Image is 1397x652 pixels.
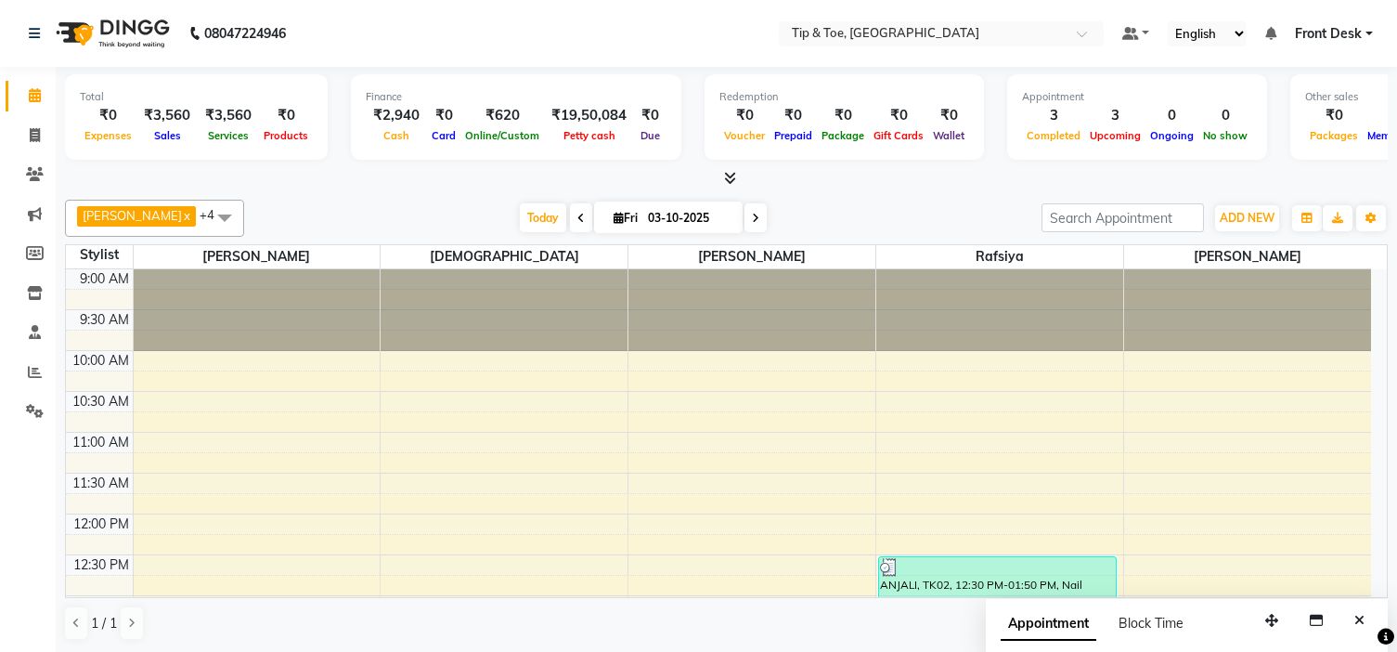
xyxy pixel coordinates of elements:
[1022,105,1085,126] div: 3
[770,105,817,126] div: ₹0
[200,207,228,222] span: +4
[1041,203,1204,232] input: Search Appointment
[642,204,735,232] input: 2025-10-03
[70,555,133,575] div: 12:30 PM
[460,129,544,142] span: Online/Custom
[149,129,186,142] span: Sales
[628,245,875,268] span: [PERSON_NAME]
[1085,105,1145,126] div: 3
[876,245,1123,268] span: Rafsiya
[770,129,817,142] span: Prepaid
[719,89,969,105] div: Redemption
[544,105,634,126] div: ₹19,50,084
[70,515,133,534] div: 12:00 PM
[379,129,414,142] span: Cash
[1305,129,1363,142] span: Packages
[719,129,770,142] span: Voucher
[381,245,627,268] span: [DEMOGRAPHIC_DATA]
[609,211,642,225] span: Fri
[366,105,427,126] div: ₹2,940
[1022,129,1085,142] span: Completed
[182,208,190,223] a: x
[1119,615,1184,632] span: Block Time
[1022,89,1252,105] div: Appointment
[69,433,133,452] div: 11:00 AM
[1215,205,1279,231] button: ADD NEW
[69,351,133,371] div: 10:00 AM
[76,269,133,289] div: 9:00 AM
[69,392,133,411] div: 10:30 AM
[1220,211,1274,225] span: ADD NEW
[1305,105,1363,126] div: ₹0
[1124,245,1371,268] span: [PERSON_NAME]
[634,105,666,126] div: ₹0
[559,129,620,142] span: Petty cash
[1198,129,1252,142] span: No show
[1001,607,1096,641] span: Appointment
[80,105,136,126] div: ₹0
[134,245,381,268] span: [PERSON_NAME]
[928,129,969,142] span: Wallet
[427,105,460,126] div: ₹0
[817,129,869,142] span: Package
[366,89,666,105] div: Finance
[83,208,182,223] span: [PERSON_NAME]
[76,310,133,330] div: 9:30 AM
[636,129,665,142] span: Due
[869,129,928,142] span: Gift Cards
[66,245,133,265] div: Stylist
[91,614,117,633] span: 1 / 1
[198,105,259,126] div: ₹3,560
[869,105,928,126] div: ₹0
[259,105,313,126] div: ₹0
[427,129,460,142] span: Card
[77,596,133,616] div: 1:00 PM
[80,129,136,142] span: Expenses
[47,7,175,59] img: logo
[1085,129,1145,142] span: Upcoming
[928,105,969,126] div: ₹0
[719,105,770,126] div: ₹0
[1145,105,1198,126] div: 0
[203,129,253,142] span: Services
[520,203,566,232] span: Today
[1295,24,1362,44] span: Front Desk
[1145,129,1198,142] span: Ongoing
[460,105,544,126] div: ₹620
[69,474,133,493] div: 11:30 AM
[204,7,286,59] b: 08047224946
[136,105,198,126] div: ₹3,560
[259,129,313,142] span: Products
[1198,105,1252,126] div: 0
[80,89,313,105] div: Total
[817,105,869,126] div: ₹0
[1346,606,1373,635] button: Close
